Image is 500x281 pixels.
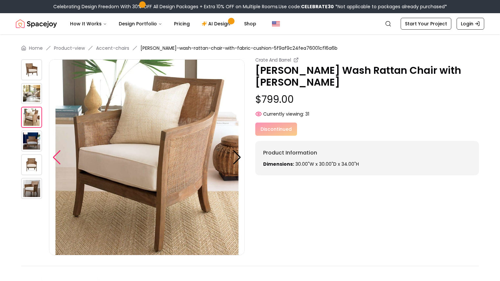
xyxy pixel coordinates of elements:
span: *Not applicable to packages already purchased* [334,3,447,10]
span: Use code: [279,3,334,10]
nav: Main [65,17,262,30]
a: Accent-chairs [96,45,129,51]
img: United States [272,20,280,28]
a: Shop [239,17,262,30]
button: Design Portfolio [113,17,167,30]
a: Product-view [54,45,85,51]
img: https://storage.googleapis.com/spacejoy-main/assets/5f9af9c24fea76001cf16a6b/product_2_38a4efn78kbc [21,107,42,128]
a: Start Your Project [401,18,451,30]
button: How It Works [65,17,112,30]
img: https://storage.googleapis.com/spacejoy-main/assets/5f9af9c24fea76001cf16a6b/product_0_b6bek8bh9djh [21,59,42,80]
small: Crate And Barrel [255,57,291,63]
div: Celebrating Design Freedom With 30% OFF All Design Packages + Extra 10% OFF on Multiple Rooms. [53,3,447,10]
p: [PERSON_NAME] Wash Rattan Chair with [PERSON_NAME] [255,65,479,88]
a: Login [457,18,484,30]
img: https://storage.googleapis.com/spacejoy-main/assets/5f9af9c24fea76001cf16a6b/product_1_10722838ap87b [21,83,42,104]
p: 30.00"W x 30.00"D x 34.00"H [263,161,471,167]
img: Spacejoy Logo [16,17,57,30]
h6: Product Information [263,149,471,157]
a: Home [29,45,43,51]
nav: Global [16,13,484,34]
span: 31 [305,111,309,117]
img: https://storage.googleapis.com/spacejoy-main/assets/5f9af9c24fea76001cf16a6b/product_5_777ap604p6ae [21,178,42,199]
img: https://storage.googleapis.com/spacejoy-main/assets/5f9af9c24fea76001cf16a6b/product_4_2o9del205c3g [21,154,42,175]
nav: breadcrumb [21,45,479,51]
b: CELEBRATE30 [301,3,334,10]
a: AI Design [196,17,238,30]
img: https://storage.googleapis.com/spacejoy-main/assets/5f9af9c24fea76001cf16a6b/product_2_38a4efn78kbc [49,59,245,255]
a: Spacejoy [16,17,57,30]
span: [PERSON_NAME]-wash-rattan-chair-with-fabric-cushion-5f9af9c24fea76001cf16a6b [140,45,337,51]
p: $799.00 [255,94,479,105]
span: Currently viewing: [263,111,304,117]
a: Pricing [169,17,195,30]
strong: Dimensions: [263,161,294,167]
img: https://storage.googleapis.com/spacejoy-main/assets/5f9af9c24fea76001cf16a6b/product_3_imoaafgci79 [21,130,42,152]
